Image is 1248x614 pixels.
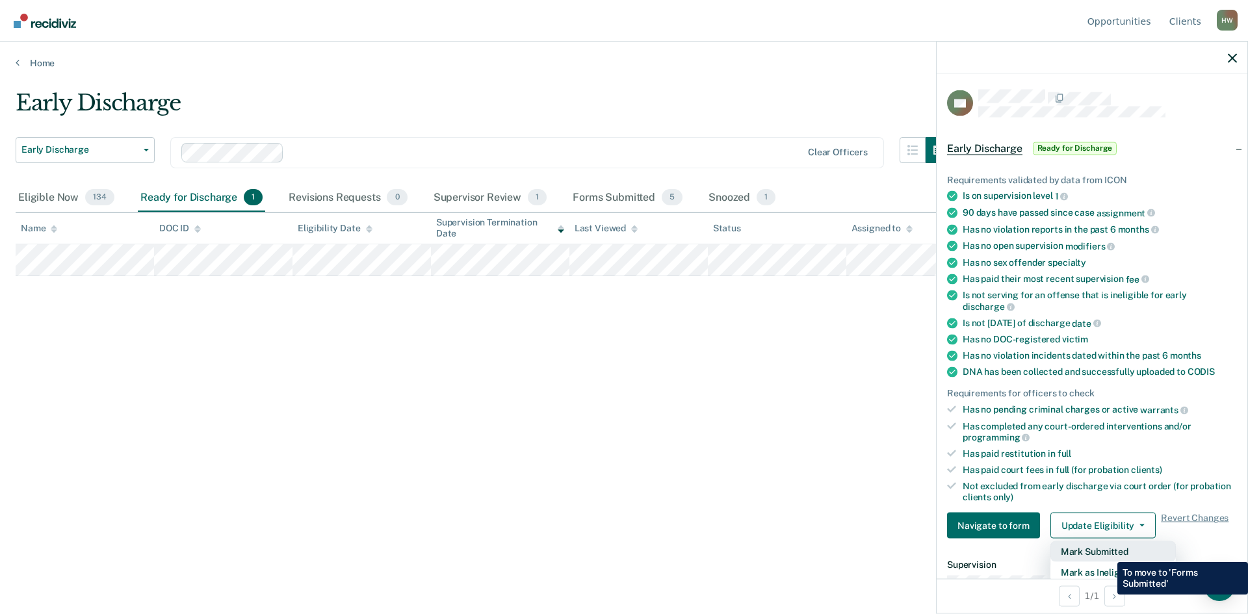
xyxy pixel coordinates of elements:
[21,144,138,155] span: Early Discharge
[947,559,1237,570] dt: Supervision
[963,420,1237,442] div: Has completed any court-ordered interventions and/or
[138,184,265,212] div: Ready for Discharge
[706,184,778,212] div: Snoozed
[1055,191,1069,201] span: 1
[1217,10,1238,31] div: H W
[1072,318,1100,328] span: date
[85,189,114,206] span: 134
[570,184,685,212] div: Forms Submitted
[431,184,550,212] div: Supervisor Review
[387,189,407,206] span: 0
[963,290,1237,312] div: Is not serving for an offense that is ineligible for early
[1059,585,1080,606] button: Previous Opportunity
[1050,541,1176,562] button: Mark Submitted
[575,223,638,234] div: Last Viewed
[963,350,1237,361] div: Has no violation incidents dated within the past 6
[298,223,372,234] div: Eligibility Date
[963,207,1237,218] div: 90 days have passed since case
[1065,240,1115,251] span: modifiers
[963,224,1237,235] div: Has no violation reports in the past 6
[963,366,1237,377] div: DNA has been collected and successfully uploaded to
[963,448,1237,459] div: Has paid restitution in
[947,174,1237,185] div: Requirements validated by data from ICON
[1188,366,1215,377] span: CODIS
[963,432,1030,442] span: programming
[1170,350,1201,361] span: months
[1104,585,1125,606] button: Next Opportunity
[963,301,1015,311] span: discharge
[1058,448,1071,459] span: full
[947,142,1022,155] span: Early Discharge
[1126,274,1149,284] span: fee
[159,223,201,234] div: DOC ID
[851,223,913,234] div: Assigned to
[1050,513,1156,539] button: Update Eligibility
[16,90,952,127] div: Early Discharge
[963,464,1237,475] div: Has paid court fees in full (for probation
[1062,334,1088,344] span: victim
[963,273,1237,285] div: Has paid their most recent supervision
[1048,257,1086,267] span: specialty
[1033,142,1117,155] span: Ready for Discharge
[757,189,775,206] span: 1
[947,388,1237,399] div: Requirements for officers to check
[713,223,741,234] div: Status
[1097,207,1155,218] span: assignment
[963,404,1237,416] div: Has no pending criminal charges or active
[1050,541,1176,583] div: Dropdown Menu
[963,317,1237,329] div: Is not [DATE] of discharge
[16,184,117,212] div: Eligible Now
[963,480,1237,502] div: Not excluded from early discharge via court order (for probation clients
[528,189,547,206] span: 1
[1118,224,1159,235] span: months
[808,147,868,158] div: Clear officers
[1050,562,1176,583] button: Mark as Ineligible
[1217,10,1238,31] button: Profile dropdown button
[937,578,1247,613] div: 1 / 1
[1140,404,1188,415] span: warrants
[963,334,1237,345] div: Has no DOC-registered
[21,223,57,234] div: Name
[436,217,564,239] div: Supervision Termination Date
[947,513,1045,539] a: Navigate to form link
[937,127,1247,169] div: Early DischargeReady for Discharge
[963,190,1237,202] div: Is on supervision level
[662,189,682,206] span: 5
[963,257,1237,268] div: Has no sex offender
[1131,464,1162,474] span: clients)
[1204,570,1235,601] div: Open Intercom Messenger
[1161,513,1228,539] span: Revert Changes
[286,184,409,212] div: Revisions Requests
[993,491,1013,502] span: only)
[16,57,1232,69] a: Home
[947,513,1040,539] button: Navigate to form
[244,189,263,206] span: 1
[963,240,1237,252] div: Has no open supervision
[14,14,76,28] img: Recidiviz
